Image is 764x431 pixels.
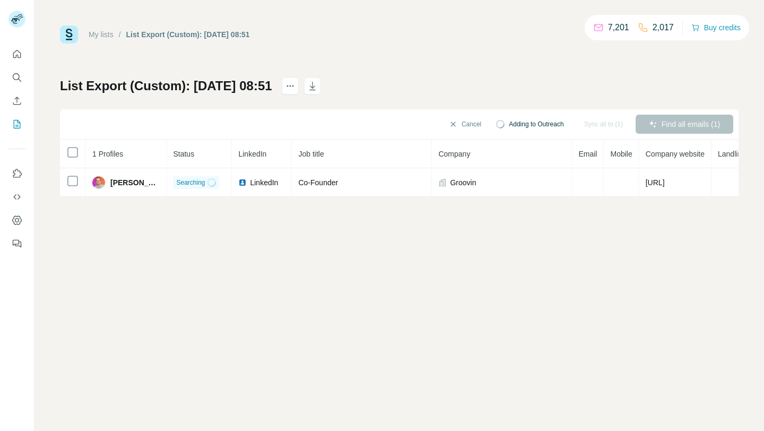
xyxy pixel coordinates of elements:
[282,77,299,94] button: actions
[110,177,160,188] span: [PERSON_NAME]
[89,30,114,39] a: My lists
[238,178,247,187] img: LinkedIn logo
[126,29,250,40] div: List Export (Custom): [DATE] 08:51
[92,176,105,189] img: Avatar
[8,164,25,183] button: Use Surfe on LinkedIn
[8,115,25,134] button: My lists
[250,177,278,188] span: LinkedIn
[509,119,563,129] span: Adding to Outreach
[578,150,597,158] span: Email
[646,178,665,187] span: [URL]
[610,150,632,158] span: Mobile
[8,91,25,110] button: Enrich CSV
[119,29,121,40] li: /
[441,115,489,134] button: Cancel
[8,187,25,206] button: Use Surfe API
[8,45,25,64] button: Quick start
[646,150,705,158] span: Company website
[176,178,205,187] span: Searching
[8,211,25,230] button: Dashboard
[298,150,324,158] span: Job title
[608,21,629,34] p: 7,201
[653,21,674,34] p: 2,017
[60,25,78,44] img: Surfe Logo
[8,68,25,87] button: Search
[718,150,746,158] span: Landline
[438,150,470,158] span: Company
[173,150,194,158] span: Status
[60,77,272,94] h1: List Export (Custom): [DATE] 08:51
[450,177,476,188] span: Groovin
[691,20,741,35] button: Buy credits
[238,150,266,158] span: LinkedIn
[92,150,123,158] span: 1 Profiles
[8,234,25,253] button: Feedback
[298,178,338,187] span: Co-Founder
